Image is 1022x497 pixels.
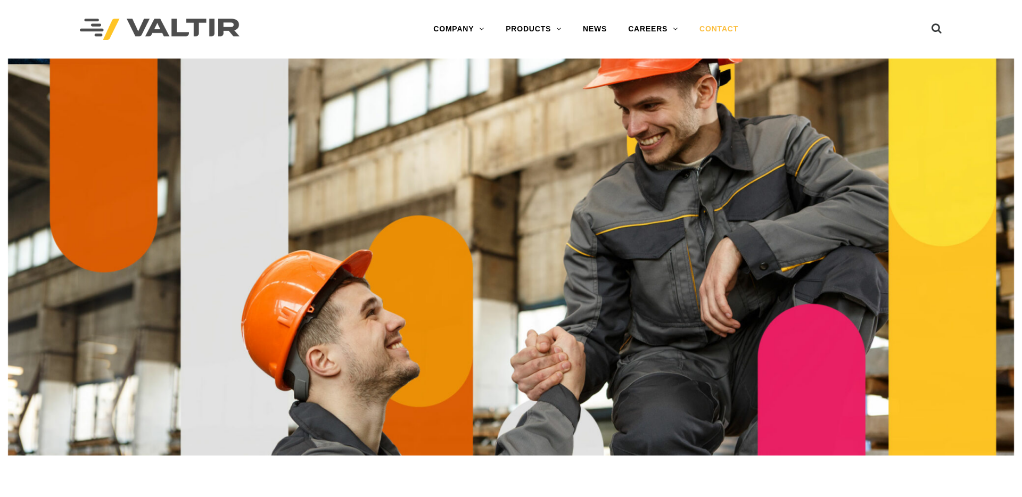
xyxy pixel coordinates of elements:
[423,19,495,40] a: COMPANY
[689,19,749,40] a: CONTACT
[8,59,1014,455] img: Contact_1
[617,19,689,40] a: CAREERS
[572,19,617,40] a: NEWS
[80,19,240,40] img: Valtir
[495,19,572,40] a: PRODUCTS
